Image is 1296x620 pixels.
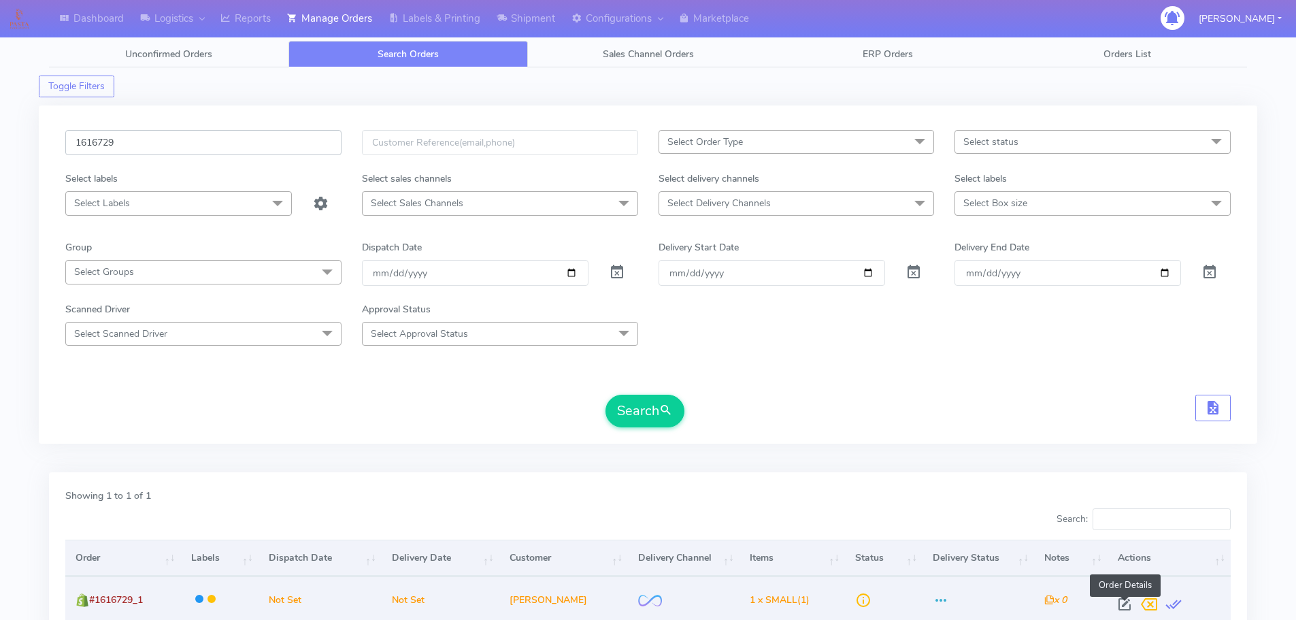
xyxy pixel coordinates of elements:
th: Actions: activate to sort column ascending [1108,540,1231,576]
label: Delivery Start Date [659,240,739,255]
label: Select labels [954,172,1007,186]
input: Order Id [65,130,342,155]
span: Select Labels [74,197,130,210]
th: Dispatch Date: activate to sort column ascending [259,540,382,576]
span: Select status [963,135,1018,148]
label: Approval Status [362,302,431,316]
span: Select Groups [74,265,134,278]
th: Labels: activate to sort column ascending [180,540,258,576]
span: ERP Orders [863,48,913,61]
span: Select Sales Channels [371,197,463,210]
label: Select sales channels [362,172,452,186]
th: Notes: activate to sort column ascending [1034,540,1108,576]
span: Search Orders [378,48,439,61]
label: Group [65,240,92,255]
th: Delivery Status: activate to sort column ascending [923,540,1034,576]
span: Unconfirmed Orders [125,48,212,61]
label: Select labels [65,172,118,186]
i: x 0 [1044,593,1067,606]
th: Items: activate to sort column ascending [740,540,845,576]
span: (1) [750,593,810,606]
button: [PERSON_NAME] [1189,5,1292,33]
span: Orders List [1103,48,1151,61]
img: shopify.png [76,593,89,607]
th: Delivery Channel: activate to sort column ascending [628,540,740,576]
span: #1616729_1 [89,593,143,606]
label: Search: [1057,508,1231,530]
span: Select Scanned Driver [74,327,167,340]
th: Status: activate to sort column ascending [845,540,923,576]
label: Delivery End Date [954,240,1029,255]
span: Select Order Type [667,135,743,148]
ul: Tabs [49,41,1247,67]
button: Search [605,395,684,427]
th: Order: activate to sort column ascending [65,540,180,576]
img: OnFleet [638,595,662,606]
input: Customer Reference(email,phone) [362,130,638,155]
label: Dispatch Date [362,240,422,255]
label: Scanned Driver [65,302,130,316]
span: Select Delivery Channels [667,197,771,210]
span: Select Approval Status [371,327,468,340]
span: Select Box size [963,197,1027,210]
th: Customer: activate to sort column ascending [499,540,628,576]
input: Search: [1093,508,1231,530]
span: 1 x SMALL [750,593,797,606]
button: Toggle Filters [39,76,114,97]
label: Select delivery channels [659,172,759,186]
label: Showing 1 to 1 of 1 [65,489,151,503]
th: Delivery Date: activate to sort column ascending [382,540,499,576]
span: Sales Channel Orders [603,48,694,61]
